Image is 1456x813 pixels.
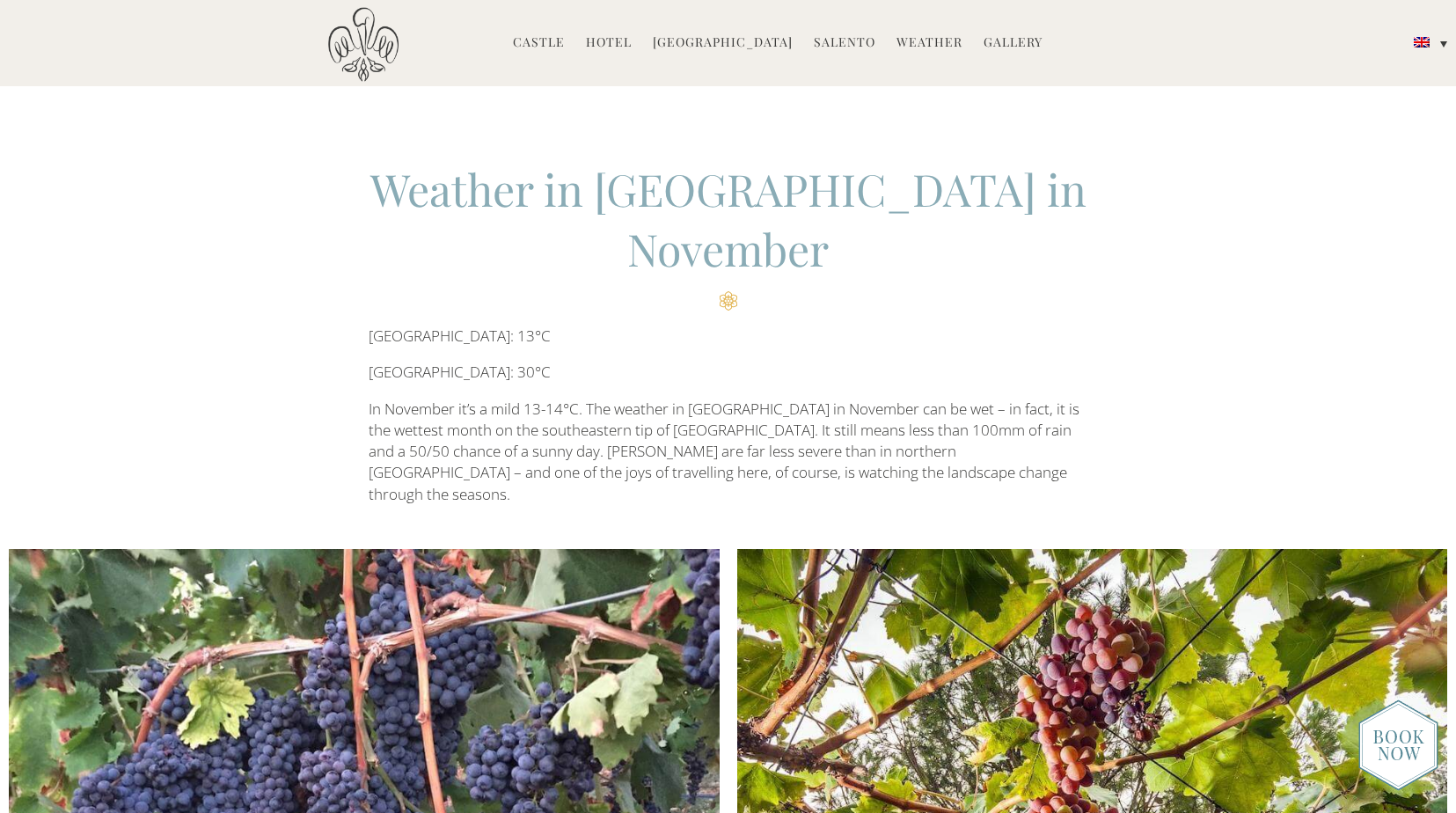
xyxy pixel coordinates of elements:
img: new-booknow.png [1358,699,1438,791]
p: [GEOGRAPHIC_DATA]: 13°C [369,326,1087,347]
a: Weather [896,33,962,54]
a: Gallery [984,33,1043,54]
p: In November it’s a mild 13-14°C. The weather in [GEOGRAPHIC_DATA] in November can be wet – in fac... [369,399,1087,505]
a: [GEOGRAPHIC_DATA] [653,33,793,54]
h2: Weather in [GEOGRAPHIC_DATA] in November [369,159,1087,311]
a: Hotel [586,33,632,54]
img: English [1414,37,1430,48]
a: Salento [814,33,875,54]
p: [GEOGRAPHIC_DATA]: 30°C [369,362,1087,383]
a: Castle [513,33,565,54]
img: Castello di Ugento [328,7,399,82]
